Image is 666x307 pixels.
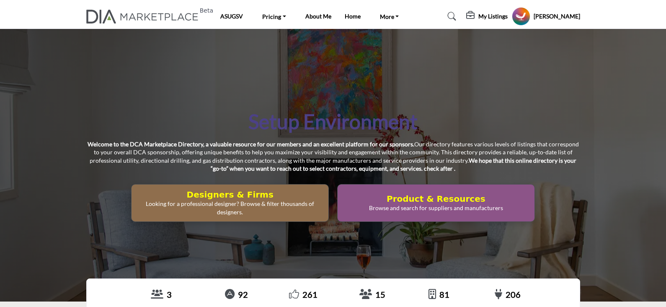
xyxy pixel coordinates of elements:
p: Browse and search for suppliers and manufacturers [340,204,532,212]
a: Beta [86,10,203,23]
a: Pricing [256,10,292,22]
p: Our directory features various levels of listings that correspond to your overall DCA sponsorship... [86,140,580,173]
a: About Me [305,13,331,20]
a: 81 [439,289,449,299]
h2: Product & Resources [340,194,532,204]
p: Looking for a professional designer? Browse & filter thousands of designers. [134,200,326,216]
a: 15 [375,289,385,299]
h1: Setup Environment [248,109,418,135]
h6: Beta [200,7,213,14]
strong: Welcome to the DCA Marketplace Directory, a valuable resource for our members and an excellent pl... [88,140,414,148]
a: ASUGSV [220,13,243,20]
h5: My Listings [478,13,508,20]
img: Site Logo [86,10,203,23]
div: My Listings [466,11,508,21]
h5: [PERSON_NAME] [534,12,580,21]
a: 92 [238,289,248,299]
a: Home [345,13,361,20]
i: Go to Liked [289,289,299,299]
button: Product & Resources Browse and search for suppliers and manufacturers [337,184,535,222]
a: View Recommenders [151,289,163,300]
button: Show hide supplier dropdown [512,7,530,26]
a: Search [439,10,462,23]
a: More [374,10,405,22]
button: Designers & Firms Looking for a professional designer? Browse & filter thousands of designers. [131,184,329,222]
a: 206 [506,289,521,299]
a: 3 [167,289,172,299]
a: 261 [302,289,318,299]
h2: Designers & Firms [134,190,326,200]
